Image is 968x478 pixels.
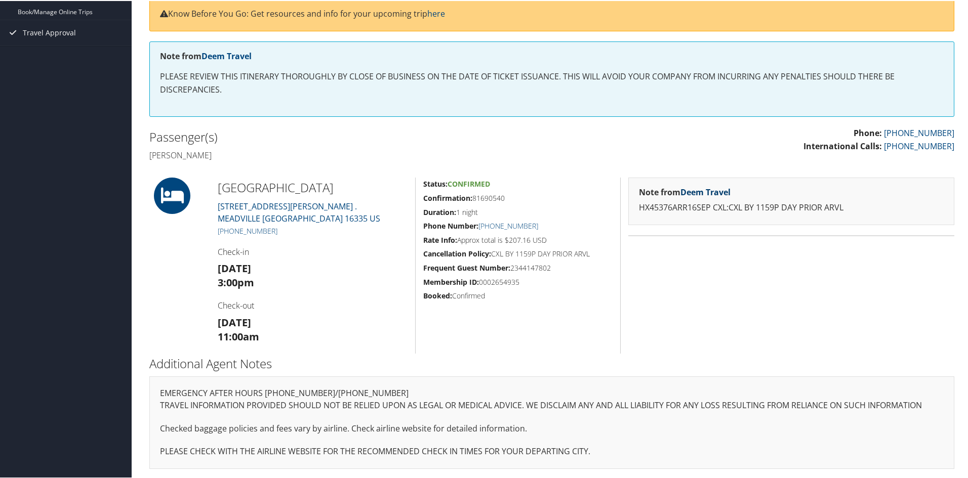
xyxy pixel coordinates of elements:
[218,275,254,288] strong: 3:00pm
[423,220,478,230] strong: Phone Number:
[160,421,944,434] p: Checked baggage policies and fees vary by airline. Check airline website for detailed information.
[423,248,613,258] h5: CXL BY 1159P DAY PRIOR ARVL
[427,7,445,18] a: here
[854,126,882,138] strong: Phone:
[884,140,954,151] a: [PHONE_NUMBER]
[149,149,544,160] h4: [PERSON_NAME]
[149,375,954,468] div: EMERGENCY AFTER HOURS [PHONE_NUMBER]/[PHONE_NUMBER]
[803,140,882,151] strong: International Calls:
[423,262,613,272] h5: 2344147802
[218,178,408,195] h2: [GEOGRAPHIC_DATA]
[218,329,259,342] strong: 11:00am
[149,354,954,371] h2: Additional Agent Notes
[149,127,544,145] h2: Passenger(s)
[423,290,452,299] strong: Booked:
[884,126,954,138] a: [PHONE_NUMBER]
[160,69,944,95] p: PLEASE REVIEW THIS ITINERARY THOROUGHLY BY CLOSE OF BUSINESS ON THE DATE OF TICKET ISSUANCE. THIS...
[423,248,491,257] strong: Cancellation Policy:
[448,178,490,188] span: Confirmed
[423,262,510,272] strong: Frequent Guest Number:
[23,19,76,45] span: Travel Approval
[160,398,944,411] p: TRAVEL INFORMATION PROVIDED SHOULD NOT BE RELIED UPON AS LEGAL OR MEDICAL ADVICE. WE DISCLAIM ANY...
[423,276,613,286] h5: 0002654935
[423,178,448,188] strong: Status:
[218,245,408,256] h4: Check-in
[218,200,380,223] a: [STREET_ADDRESS][PERSON_NAME] .MEADVILLE [GEOGRAPHIC_DATA] 16335 US
[423,234,613,244] h5: Approx total is $207.16 USD
[680,186,731,197] a: Deem Travel
[639,200,944,213] p: HX45376ARR16SEP CXL:CXL BY 1159P DAY PRIOR ARVL
[218,299,408,310] h4: Check-out
[218,315,251,328] strong: [DATE]
[218,225,277,235] a: [PHONE_NUMBER]
[160,50,252,61] strong: Note from
[423,206,456,216] strong: Duration:
[218,260,251,274] strong: [DATE]
[160,444,944,457] p: PLEASE CHECK WITH THE AIRLINE WEBSITE FOR THE RECOMMENDED CHECK IN TIMES FOR YOUR DEPARTING CITY.
[423,234,457,244] strong: Rate Info:
[160,7,944,20] p: Know Before You Go: Get resources and info for your upcoming trip
[423,276,479,286] strong: Membership ID:
[201,50,252,61] a: Deem Travel
[423,192,613,202] h5: 81690540
[423,206,613,216] h5: 1 night
[423,192,472,202] strong: Confirmation:
[478,220,538,230] a: [PHONE_NUMBER]
[639,186,731,197] strong: Note from
[423,290,613,300] h5: Confirmed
